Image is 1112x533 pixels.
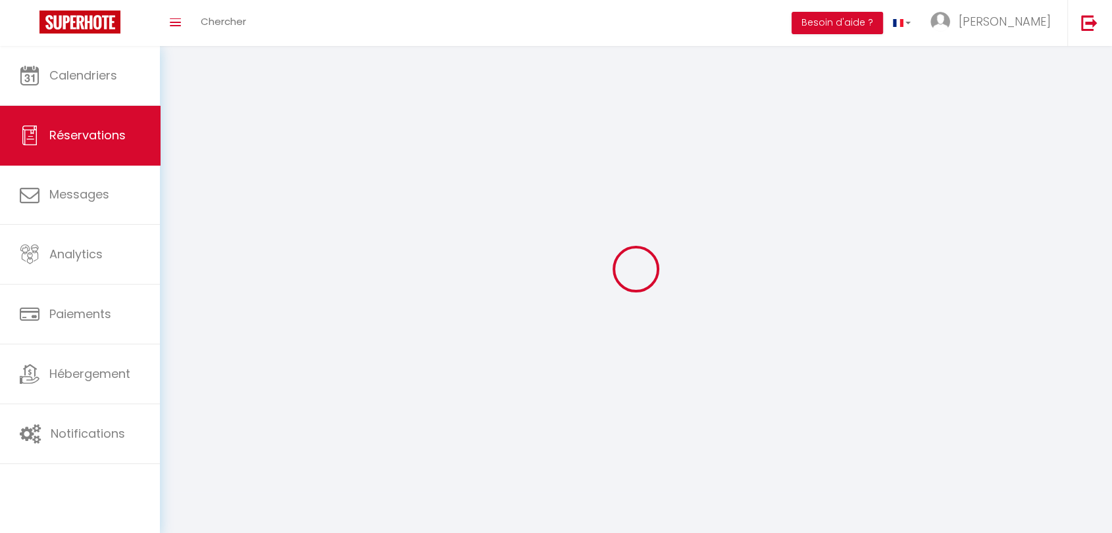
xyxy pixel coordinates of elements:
button: Besoin d'aide ? [792,12,883,34]
span: Notifications [51,425,125,442]
span: Messages [49,186,109,202]
button: Ouvrir le widget de chat LiveChat [11,5,50,45]
span: [PERSON_NAME] [959,13,1051,30]
img: Super Booking [39,11,120,34]
span: Analytics [49,246,103,262]
span: Calendriers [49,67,117,83]
img: logout [1081,14,1098,31]
span: Chercher [201,14,246,28]
span: Hébergement [49,365,130,382]
span: Paiements [49,306,111,322]
img: ... [930,12,950,32]
span: Réservations [49,127,126,143]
